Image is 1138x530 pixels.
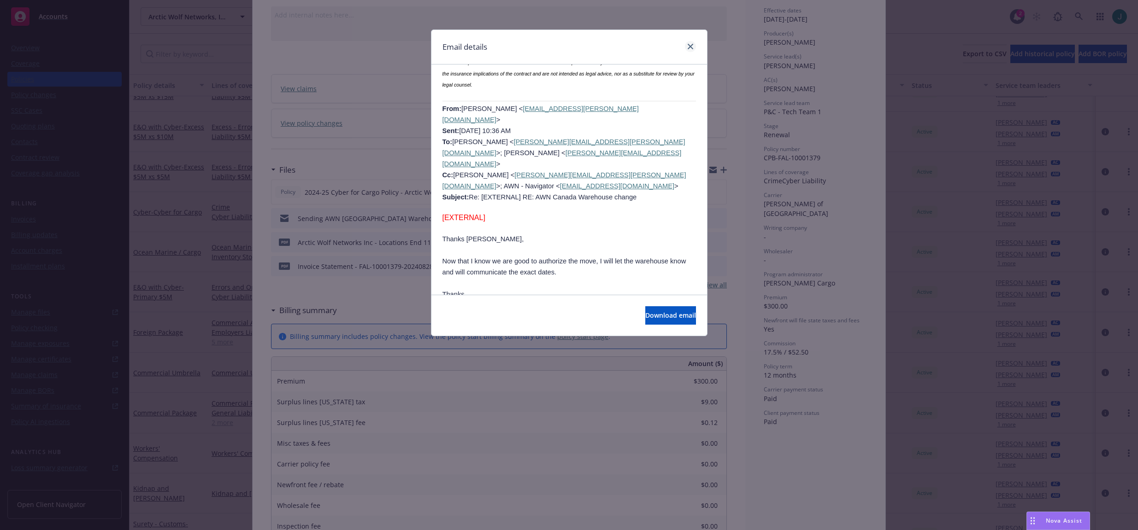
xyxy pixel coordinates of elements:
span: [PERSON_NAME] < > [DATE] 10:36 AM [PERSON_NAME] < >; [PERSON_NAME] < > [PERSON_NAME] < >; AWN - N... [442,105,686,201]
button: Nova Assist [1026,512,1090,530]
span: Now that I know we are good to authorize the move, I will let the warehouse know and will communi... [442,257,686,276]
span: Nova Assist [1046,517,1082,524]
span: Thanks [PERSON_NAME], [442,235,524,243]
div: Drag to move [1027,512,1038,530]
span: [EXTERNAL] [442,214,485,221]
a: [PERSON_NAME][EMAIL_ADDRESS][PERSON_NAME][DOMAIN_NAME] [442,171,686,190]
b: Subject: [442,193,469,201]
a: [EMAIL_ADDRESS][DOMAIN_NAME] [560,182,674,190]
